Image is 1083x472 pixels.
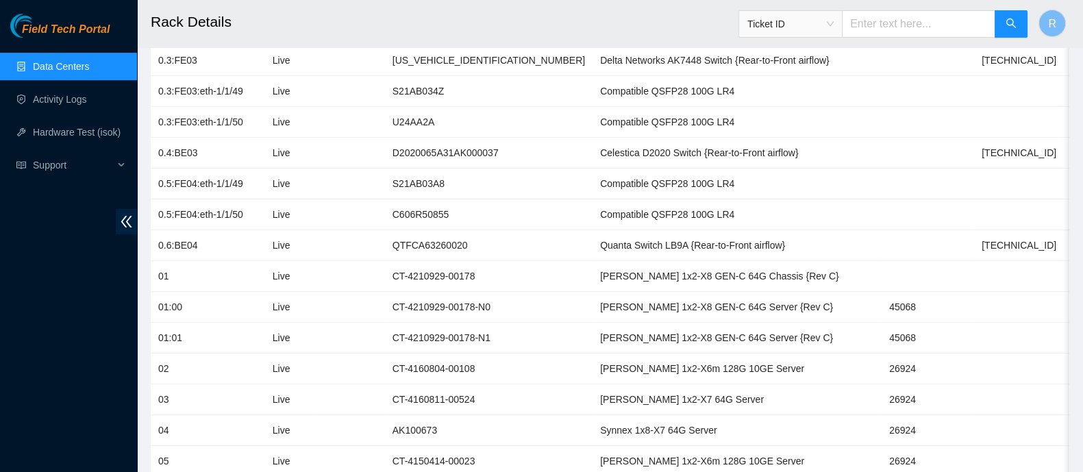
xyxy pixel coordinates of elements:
td: AK100673 [385,415,593,446]
td: 0.5:FE04:eth-1/1/50 [151,199,265,230]
td: CT-4210929-00178 [385,261,593,292]
td: 01:00 [151,292,265,323]
td: Compatible QSFP28 100G LR4 [593,169,882,199]
td: 03 [151,384,265,415]
td: Live [265,169,318,199]
td: 0.5:FE04:eth-1/1/49 [151,169,265,199]
td: [PERSON_NAME] 1x2-X7 64G Server [593,384,882,415]
td: CT-4160804-00108 [385,353,593,384]
td: [TECHNICAL_ID] [974,138,1064,169]
td: Synnex 1x8-X7 64G Server [593,415,882,446]
td: Compatible QSFP28 100G LR4 [593,107,882,138]
td: Live [265,261,318,292]
td: Live [265,353,318,384]
td: QTFCA63260020 [385,230,593,261]
a: Data Centers [33,61,89,72]
span: Field Tech Portal [22,23,110,36]
td: [TECHNICAL_ID] [974,230,1064,261]
td: Quanta Switch LB9A {Rear-to-Front airflow} [593,230,882,261]
td: [PERSON_NAME] 1x2-X6m 128G 10GE Server [593,353,882,384]
td: 26924 [882,415,974,446]
td: CT-4210929-00178-N0 [385,292,593,323]
td: [US_VEHICLE_IDENTIFICATION_NUMBER] [385,45,593,76]
td: 45068 [882,292,974,323]
button: R [1038,10,1066,37]
span: Ticket ID [747,14,834,34]
input: Enter text here... [842,10,995,38]
a: Akamai TechnologiesField Tech Portal [10,25,110,42]
td: Compatible QSFP28 100G LR4 [593,199,882,230]
td: 01:01 [151,323,265,353]
td: Live [265,384,318,415]
td: 02 [151,353,265,384]
td: [TECHNICAL_ID] [974,45,1064,76]
span: read [16,160,26,170]
a: Activity Logs [33,94,87,105]
td: [PERSON_NAME] 1x2-X8 GEN-C 64G Chassis {Rev C} [593,261,882,292]
td: [PERSON_NAME] 1x2-X8 GEN-C 64G Server {Rev C} [593,323,882,353]
span: R [1048,15,1056,32]
td: Live [265,323,318,353]
td: C606R50855 [385,199,593,230]
td: U24AA2A [385,107,593,138]
td: 01 [151,261,265,292]
td: 0.4:BE03 [151,138,265,169]
td: 0.3:FE03 [151,45,265,76]
td: CT-4210929-00178-N1 [385,323,593,353]
span: double-left [116,209,137,234]
span: Support [33,151,114,179]
td: 0.3:FE03:eth-1/1/50 [151,107,265,138]
td: 26924 [882,384,974,415]
button: search [995,10,1028,38]
td: Celestica D2020 Switch {Rear-to-Front airflow} [593,138,882,169]
td: Live [265,292,318,323]
td: Live [265,76,318,107]
a: Hardware Test (isok) [33,127,121,138]
td: Compatible QSFP28 100G LR4 [593,76,882,107]
td: Live [265,45,318,76]
td: 04 [151,415,265,446]
td: [PERSON_NAME] 1x2-X8 GEN-C 64G Server {Rev C} [593,292,882,323]
td: 0.6:BE04 [151,230,265,261]
td: 26924 [882,353,974,384]
td: CT-4160811-00524 [385,384,593,415]
td: 45068 [882,323,974,353]
td: Live [265,107,318,138]
td: Live [265,230,318,261]
img: Akamai Technologies [10,14,69,38]
td: S21AB03A8 [385,169,593,199]
td: 0.3:FE03:eth-1/1/49 [151,76,265,107]
td: Live [265,138,318,169]
td: Delta Networks AK7448 Switch {Rear-to-Front airflow} [593,45,882,76]
td: S21AB034Z [385,76,593,107]
td: Live [265,415,318,446]
td: D2020065A31AK000037 [385,138,593,169]
td: Live [265,199,318,230]
span: search [1006,18,1017,31]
